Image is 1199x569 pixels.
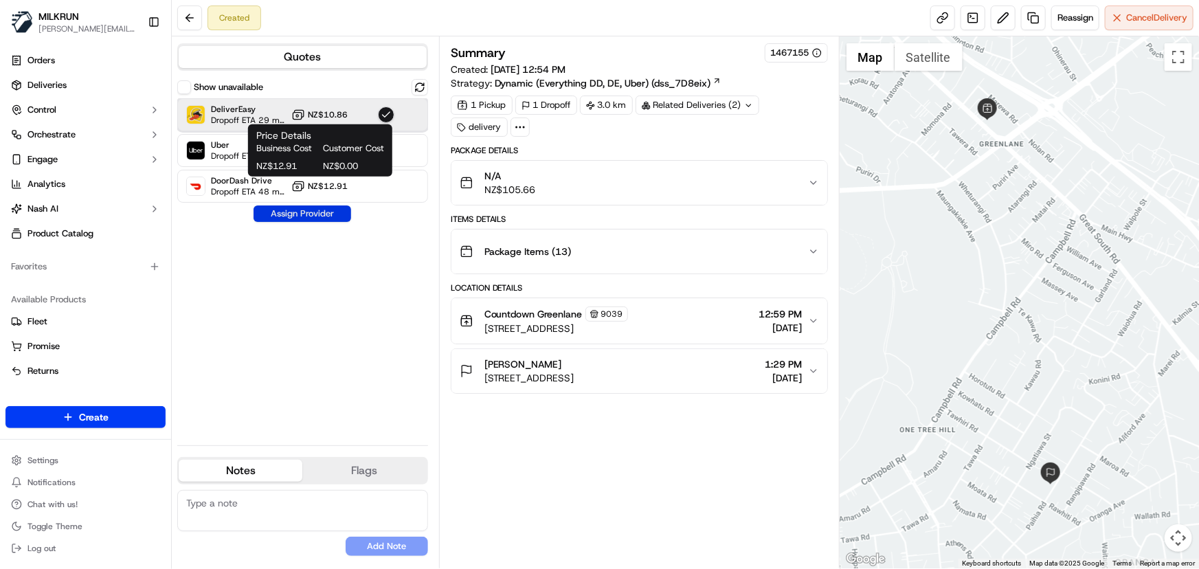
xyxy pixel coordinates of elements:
button: Toggle fullscreen view [1165,43,1192,71]
span: Deliveries [27,79,67,91]
span: 1:29 PM [765,357,803,371]
span: Orchestrate [27,129,76,141]
button: Countdown Greenlane9039[STREET_ADDRESS]12:59 PM[DATE] [451,298,827,344]
button: Settings [5,451,166,470]
span: Product Catalog [27,227,93,240]
a: Terms (opens in new tab) [1112,559,1132,567]
div: Favorites [5,256,166,278]
button: Nash AI [5,198,166,220]
img: Uber [187,142,205,159]
div: 3.0 km [580,96,633,115]
button: Map camera controls [1165,524,1192,552]
span: DeliverEasy [211,104,286,115]
div: Location Details [451,282,828,293]
button: Reassign [1051,5,1099,30]
div: Items Details [451,214,828,225]
span: Control [27,104,56,116]
button: MILKRUNMILKRUN[PERSON_NAME][EMAIL_ADDRESS][DOMAIN_NAME] [5,5,142,38]
div: Strategy: [451,76,721,90]
img: Google [843,550,888,568]
span: Create [79,410,109,424]
span: 9039 [601,309,623,320]
span: Toggle Theme [27,521,82,532]
label: Show unavailable [194,81,263,93]
span: NZ$12.91 [256,160,317,172]
button: Show street map [847,43,895,71]
h3: Summary [451,47,506,59]
div: Related Deliveries (2) [636,96,759,115]
span: [DATE] [759,321,803,335]
button: Orchestrate [5,124,166,146]
span: Analytics [27,178,65,190]
span: Fleet [27,315,47,328]
span: Package Items ( 13 ) [484,245,572,258]
span: NZ$10.86 [308,109,348,120]
button: Create [5,406,166,428]
a: Report a map error [1140,559,1195,567]
button: CancelDelivery [1105,5,1194,30]
span: Uber [211,140,286,150]
button: Control [5,99,166,121]
div: 1 Pickup [451,96,513,115]
button: Notifications [5,473,166,492]
span: Business Cost [256,142,317,155]
div: Package Details [451,145,828,156]
div: Available Products [5,289,166,311]
button: Log out [5,539,166,558]
span: Engage [27,153,58,166]
button: [PERSON_NAME][STREET_ADDRESS]1:29 PM[DATE] [451,349,827,393]
button: Engage [5,148,166,170]
span: NZ$12.91 [308,181,348,192]
button: Keyboard shortcuts [962,559,1021,568]
span: 12:59 PM [759,307,803,321]
span: [DATE] 12:54 PM [491,63,566,76]
button: Assign Provider [254,205,351,222]
button: Toggle Theme [5,517,166,536]
span: Orders [27,54,55,67]
img: MILKRUN [11,11,33,33]
button: 1467155 [771,47,822,59]
span: NZ$105.66 [484,183,536,197]
span: DoorDash Drive [211,175,286,186]
a: Promise [11,340,160,353]
button: Show satellite imagery [895,43,963,71]
button: Flags [302,460,426,482]
button: Chat with us! [5,495,166,514]
a: Analytics [5,173,166,195]
span: Returns [27,365,58,377]
button: MILKRUN [38,10,79,23]
span: Log out [27,543,56,554]
span: Countdown Greenlane [484,307,583,321]
span: [DATE] [765,371,803,385]
span: [STREET_ADDRESS] [484,322,628,335]
a: Orders [5,49,166,71]
button: [PERSON_NAME][EMAIL_ADDRESS][DOMAIN_NAME] [38,23,137,34]
span: N/A [484,169,536,183]
h1: Price Details [256,129,384,142]
span: Cancel Delivery [1126,12,1187,24]
button: N/ANZ$105.66 [451,161,827,205]
img: DeliverEasy [187,106,205,124]
span: [PERSON_NAME] [484,357,562,371]
a: Dynamic (Everything DD, DE, Uber) (dss_7D8eix) [495,76,721,90]
button: NZ$12.91 [291,179,348,193]
button: NZ$10.86 [291,108,348,122]
button: Package Items (13) [451,230,827,274]
button: Promise [5,335,166,357]
a: Returns [11,365,160,377]
span: Dropoff ETA 30 minutes [211,150,286,161]
span: Nash AI [27,203,58,215]
button: Returns [5,360,166,382]
a: Product Catalog [5,223,166,245]
span: Dynamic (Everything DD, DE, Uber) (dss_7D8eix) [495,76,711,90]
div: delivery [451,118,508,137]
span: Settings [27,455,58,466]
span: Dropoff ETA 48 minutes [211,186,286,197]
span: Created: [451,63,566,76]
span: Promise [27,340,60,353]
span: Chat with us! [27,499,78,510]
a: Fleet [11,315,160,328]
